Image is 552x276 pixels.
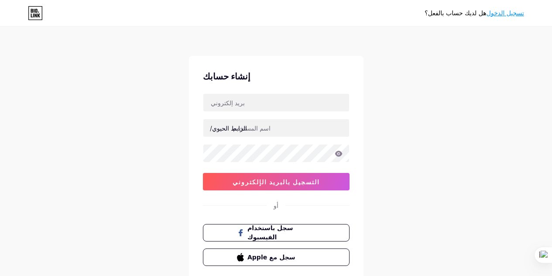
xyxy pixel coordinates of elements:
[203,224,350,241] button: سجل باستخدام الفيسبوك
[203,71,250,82] font: إنشاء حسابك
[425,10,487,17] font: هل لديك حساب بالفعل؟
[203,248,350,266] button: سجل مع Apple
[203,119,349,137] input: اسم المستخدم
[233,178,320,186] font: التسجيل بالبريد الإلكتروني
[487,10,524,17] a: تسجيل الدخول
[247,254,295,261] font: سجل مع Apple
[203,173,350,190] button: التسجيل بالبريد الإلكتروني
[274,202,278,209] font: أو
[210,124,247,132] font: الرابط الحيوي/
[247,224,293,241] font: سجل باستخدام الفيسبوك
[203,94,349,111] input: بريد إلكتروني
